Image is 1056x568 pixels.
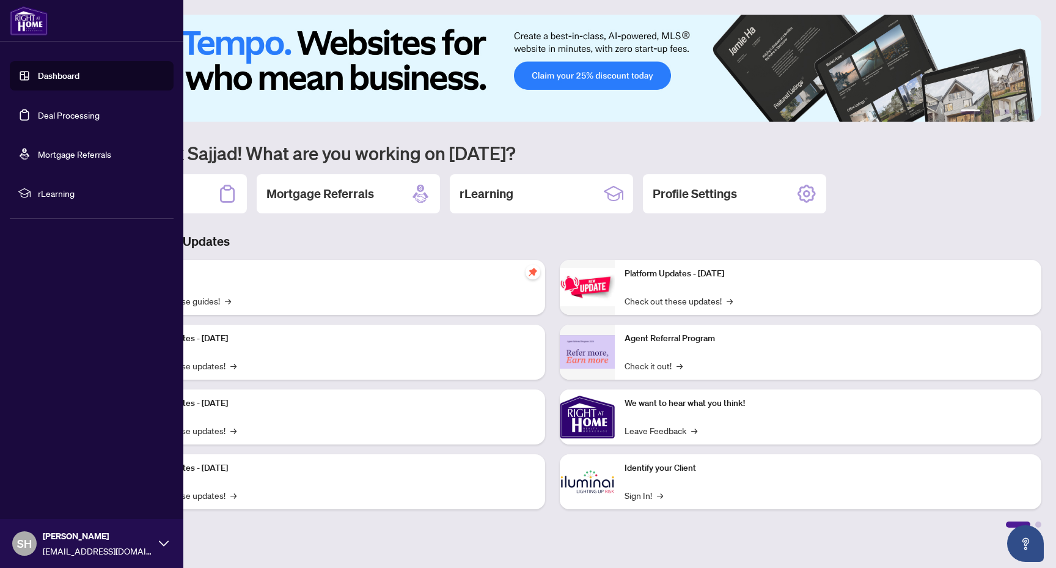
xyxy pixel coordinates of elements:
[460,185,513,202] h2: rLearning
[727,294,733,308] span: →
[625,359,683,372] a: Check it out!→
[625,267,1032,281] p: Platform Updates - [DATE]
[266,185,374,202] h2: Mortgage Referrals
[625,489,663,502] a: Sign In!→
[995,109,1000,114] button: 3
[38,186,165,200] span: rLearning
[676,359,683,372] span: →
[128,332,535,345] p: Platform Updates - [DATE]
[560,454,615,509] img: Identify your Client
[128,462,535,475] p: Platform Updates - [DATE]
[625,332,1032,345] p: Agent Referral Program
[985,109,990,114] button: 2
[653,185,737,202] h2: Profile Settings
[43,529,153,543] span: [PERSON_NAME]
[128,267,535,281] p: Self-Help
[526,265,540,279] span: pushpin
[625,462,1032,475] p: Identify your Client
[691,424,697,437] span: →
[560,268,615,306] img: Platform Updates - June 23, 2025
[64,233,1041,250] h3: Brokerage & Industry Updates
[43,544,153,558] span: [EMAIL_ADDRESS][DOMAIN_NAME]
[230,489,237,502] span: →
[64,15,1041,122] img: Slide 0
[1014,109,1019,114] button: 5
[230,359,237,372] span: →
[1005,109,1010,114] button: 4
[1024,109,1029,114] button: 6
[657,489,663,502] span: →
[17,535,32,552] span: SH
[10,6,48,35] img: logo
[625,294,733,308] a: Check out these updates!→
[961,109,980,114] button: 1
[560,335,615,369] img: Agent Referral Program
[38,109,100,120] a: Deal Processing
[625,424,697,437] a: Leave Feedback→
[38,149,111,160] a: Mortgage Referrals
[128,397,535,410] p: Platform Updates - [DATE]
[1007,525,1044,562] button: Open asap
[560,389,615,444] img: We want to hear what you think!
[625,397,1032,410] p: We want to hear what you think!
[38,70,79,81] a: Dashboard
[230,424,237,437] span: →
[225,294,231,308] span: →
[64,141,1041,164] h1: Welcome back Sajjad! What are you working on [DATE]?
